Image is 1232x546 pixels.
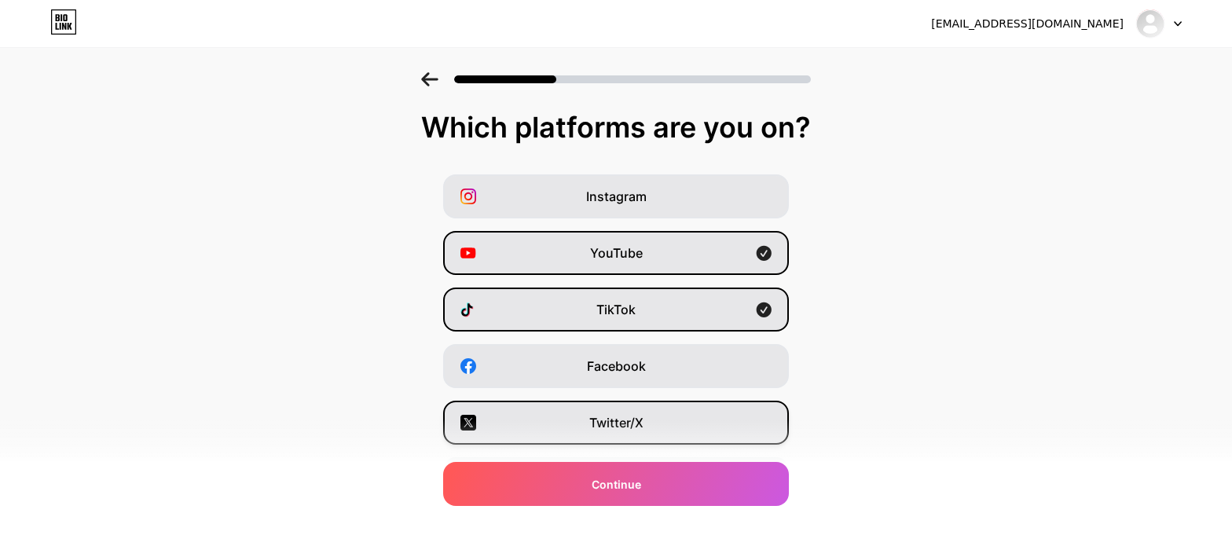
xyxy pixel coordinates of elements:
[586,187,647,206] span: Instagram
[931,16,1124,32] div: [EMAIL_ADDRESS][DOMAIN_NAME]
[592,476,641,493] span: Continue
[1135,9,1165,38] img: grabz
[596,300,636,319] span: TikTok
[587,357,646,376] span: Facebook
[589,413,643,432] span: Twitter/X
[588,526,645,545] span: Snapchat
[590,244,643,262] span: YouTube
[16,112,1216,143] div: Which platforms are you on?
